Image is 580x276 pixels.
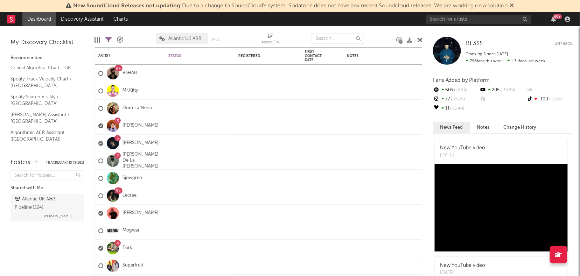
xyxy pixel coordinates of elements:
[11,38,84,47] div: My Discovery Checklist
[480,86,526,95] div: 205
[497,122,544,133] button: Change History
[11,54,84,62] div: Recommended
[56,12,109,26] a: Discovery Assistant
[123,175,142,181] a: Sjowgren
[470,122,497,133] button: Notes
[449,107,464,111] span: -15.4 %
[466,59,546,63] span: 1.3k fans last week
[11,184,84,192] div: Shared with Me
[11,111,77,125] a: [PERSON_NAME] Assistant / [GEOGRAPHIC_DATA]
[123,70,137,76] a: R3HAB
[238,54,280,58] div: Registered
[466,59,504,63] span: 796 fans this week
[262,30,279,50] div: Added On
[440,152,485,159] div: [DATE]
[123,105,152,111] a: Dom La Nena
[123,88,138,94] a: Mr.Kitty
[168,36,205,41] span: Atlantic UK A&R Pipeline
[555,40,573,47] button: Untrack
[433,78,490,83] span: Fans Added by Platform
[123,123,159,129] a: [PERSON_NAME]
[117,30,123,50] div: A&R Pipeline
[73,3,180,9] span: New SoundCloud Releases not updating
[95,30,100,50] div: Edit Columns
[433,95,480,104] div: 77
[526,95,573,104] div: -100
[433,86,480,95] div: 603
[440,262,485,269] div: New YouTube video
[123,140,159,146] a: [PERSON_NAME]
[11,75,77,90] a: Spotify Track Velocity Chart / [GEOGRAPHIC_DATA]
[11,93,77,107] a: Spotify Search Virality / [GEOGRAPHIC_DATA]
[15,195,78,212] div: Atlantic UK A&R Pipeline ( 1124 )
[46,161,84,164] button: Tracked Artists(181)
[123,210,159,216] a: [PERSON_NAME]
[98,54,151,58] div: Artist
[433,122,470,133] button: News Feed
[450,98,465,101] span: -25.2 %
[123,263,143,269] a: Superfruit
[433,104,480,113] div: 11
[44,212,72,220] span: [PERSON_NAME]
[123,152,161,170] a: [PERSON_NAME] De La [PERSON_NAME]
[347,54,417,58] div: Notes
[11,194,84,221] a: Atlantic UK A&R Pipeline(1124)[PERSON_NAME]
[11,129,77,143] a: Algorithmic A&R Assistant ([GEOGRAPHIC_DATA])
[466,52,508,56] span: Tracking Since: [DATE]
[211,37,220,41] button: Save
[480,95,526,104] div: --
[305,50,329,62] div: First Contact Date
[123,193,137,199] a: Lecrae
[11,64,77,72] a: Critical Algo/Viral Chart - GB
[11,170,84,181] input: Search for folders...
[453,89,468,92] span: +2.9 %
[440,144,485,152] div: New YouTube video
[73,3,508,9] span: : Due to a change to SoundCloud's system, Sodatone does not have any recent Soundcloud releases. ...
[499,89,515,92] span: -30.5 %
[526,86,573,95] div: --
[510,3,514,9] span: Dismiss
[262,38,279,47] div: Added On
[548,98,562,101] span: -133 %
[22,12,56,26] a: Dashboard
[426,15,531,24] input: Search for artists
[312,33,364,44] input: Search...
[551,16,556,22] button: 99+
[168,54,214,58] div: Status
[466,41,483,47] span: BL3SS
[11,158,30,167] div: Folders
[553,14,562,19] div: 99 +
[105,30,112,50] div: Filters(181 of 181)
[123,228,139,234] a: Mogwai
[466,40,483,47] a: BL3SS
[123,245,132,251] a: Tors
[109,12,133,26] a: Charts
